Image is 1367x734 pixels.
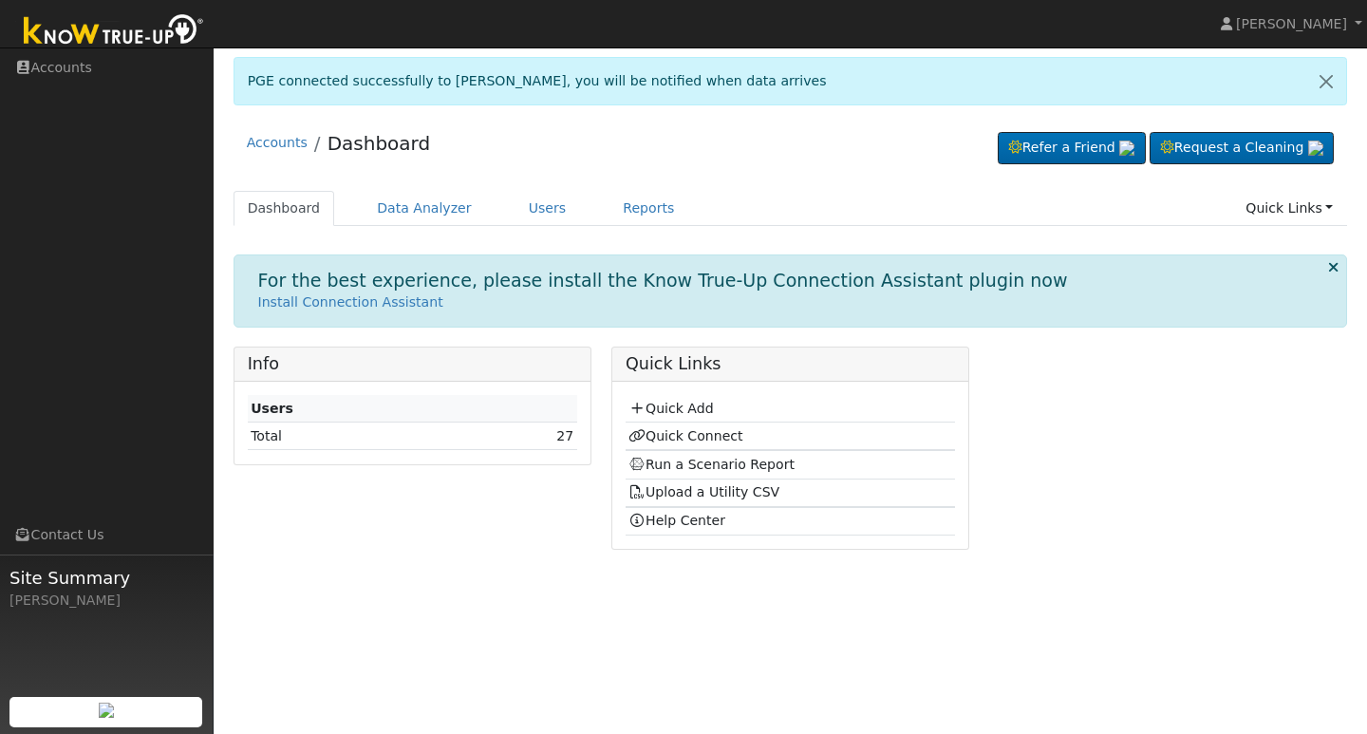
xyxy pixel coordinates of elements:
img: retrieve [99,703,114,718]
a: Install Connection Assistant [258,294,443,310]
a: Quick Links [1231,191,1347,226]
h5: Info [248,354,577,374]
a: Request a Cleaning [1150,132,1334,164]
img: retrieve [1308,141,1323,156]
a: Users [515,191,581,226]
div: [PERSON_NAME] [9,591,203,611]
strong: Users [251,401,293,416]
a: Close [1306,58,1346,104]
a: Help Center [628,513,725,528]
a: Dashboard [234,191,335,226]
a: Refer a Friend [998,132,1146,164]
span: [PERSON_NAME] [1236,16,1347,31]
a: Quick Connect [628,428,742,443]
h1: For the best experience, please install the Know True-Up Connection Assistant plugin now [258,270,1068,292]
a: Reports [609,191,688,226]
a: 27 [556,428,573,443]
span: Site Summary [9,565,203,591]
h5: Quick Links [626,354,955,374]
img: Know True-Up [14,10,214,53]
a: Quick Add [628,401,713,416]
div: PGE connected successfully to [PERSON_NAME], you will be notified when data arrives [234,57,1348,105]
a: Data Analyzer [363,191,486,226]
a: Accounts [247,135,308,150]
img: retrieve [1119,141,1134,156]
a: Upload a Utility CSV [628,484,779,499]
a: Dashboard [328,132,431,155]
a: Run a Scenario Report [628,457,795,472]
td: Total [248,423,451,450]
